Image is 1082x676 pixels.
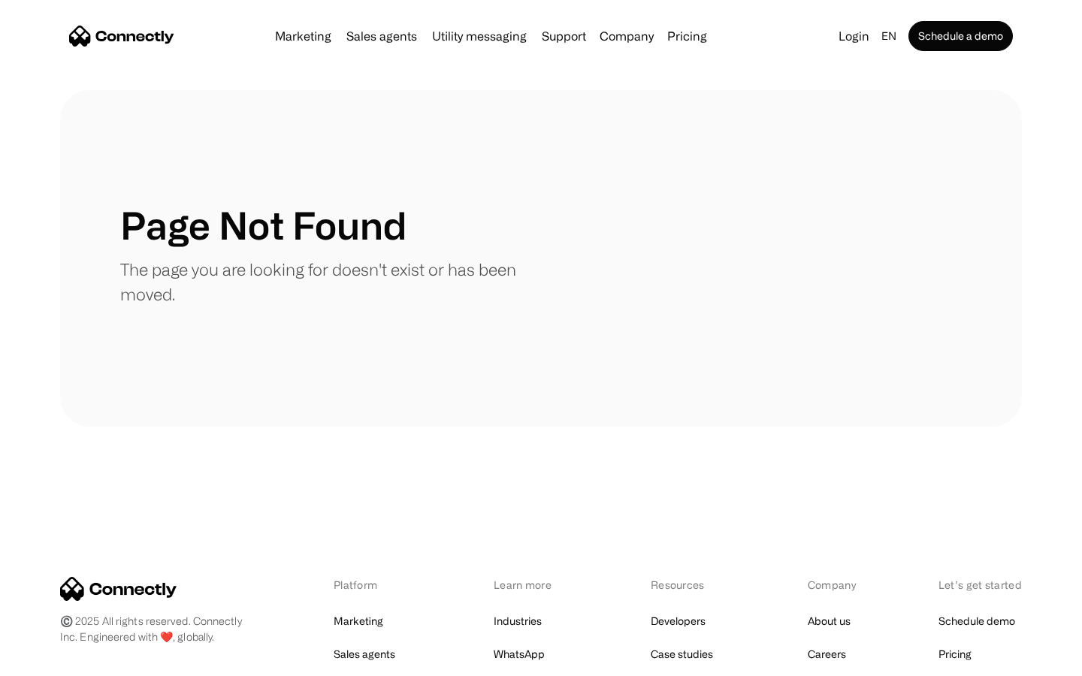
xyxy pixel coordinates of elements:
[334,577,416,593] div: Platform
[908,21,1013,51] a: Schedule a demo
[15,648,90,671] aside: Language selected: English
[808,644,846,665] a: Careers
[120,257,541,306] p: The page you are looking for doesn't exist or has been moved.
[494,644,545,665] a: WhatsApp
[600,26,654,47] div: Company
[938,644,972,665] a: Pricing
[120,203,407,248] h1: Page Not Found
[340,30,423,42] a: Sales agents
[808,611,851,632] a: About us
[334,644,395,665] a: Sales agents
[426,30,533,42] a: Utility messaging
[651,644,713,665] a: Case studies
[334,611,383,632] a: Marketing
[651,577,730,593] div: Resources
[494,611,542,632] a: Industries
[938,577,1022,593] div: Let’s get started
[938,611,1015,632] a: Schedule demo
[494,577,573,593] div: Learn more
[661,30,713,42] a: Pricing
[881,26,896,47] div: en
[833,26,875,47] a: Login
[536,30,592,42] a: Support
[808,577,860,593] div: Company
[651,611,706,632] a: Developers
[269,30,337,42] a: Marketing
[30,650,90,671] ul: Language list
